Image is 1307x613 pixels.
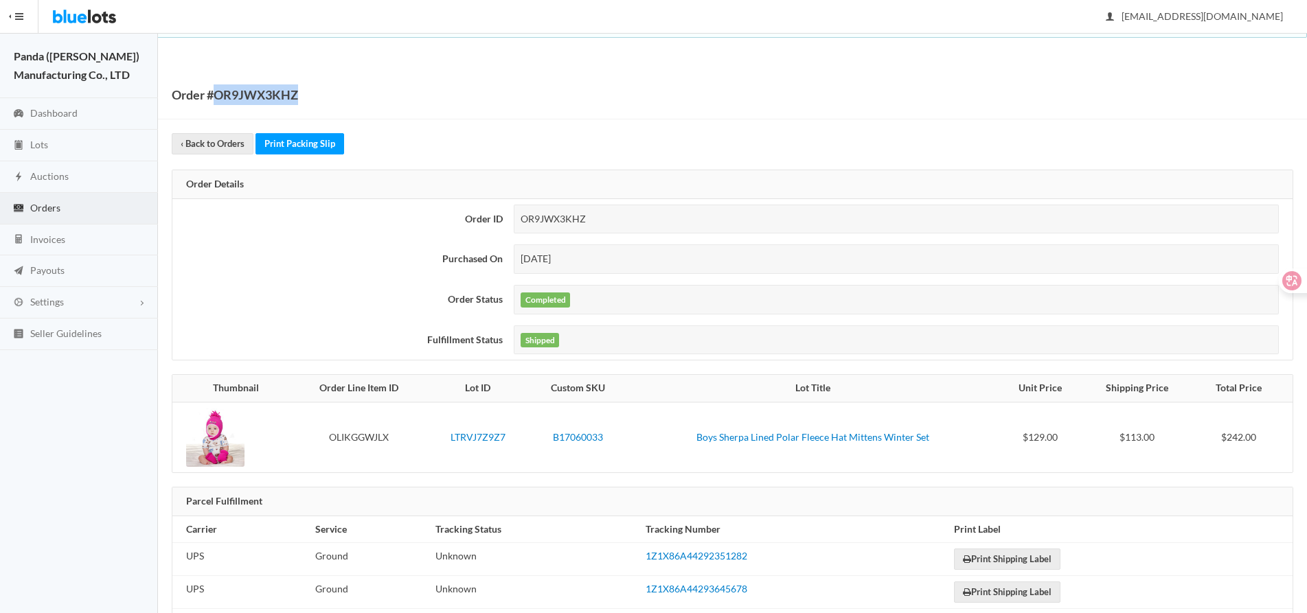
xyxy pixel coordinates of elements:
[30,264,65,276] span: Payouts
[30,296,64,308] span: Settings
[954,581,1060,603] a: Print Shipping Label
[30,202,60,213] span: Orders
[30,170,69,182] span: Auctions
[451,431,505,443] a: LTRVJ7Z9Z7
[627,375,999,402] th: Lot Title
[514,244,1279,274] div: [DATE]
[430,576,640,609] td: Unknown
[646,550,747,562] a: 1Z1X86A44292351282
[12,203,25,216] ion-icon: cash
[696,431,929,443] a: Boys Sherpa Lined Polar Fleece Hat Mittens Winter Set
[12,297,25,310] ion-icon: cog
[521,292,570,308] label: Completed
[172,239,508,279] th: Purchased On
[12,265,25,278] ion-icon: paper plane
[553,431,603,443] a: B17060033
[528,375,628,402] th: Custom SKU
[954,548,1060,570] a: Print Shipping Label
[1081,375,1193,402] th: Shipping Price
[172,320,508,360] th: Fulfillment Status
[12,108,25,121] ion-icon: speedometer
[255,133,344,154] a: Print Packing Slip
[640,516,948,543] th: Tracking Number
[999,375,1081,402] th: Unit Price
[1106,10,1283,22] span: [EMAIL_ADDRESS][DOMAIN_NAME]
[521,333,559,348] label: Shipped
[12,328,25,341] ion-icon: list box
[172,543,310,576] td: UPS
[310,543,430,576] td: Ground
[428,375,528,402] th: Lot ID
[172,487,1293,516] div: Parcel Fulfillment
[30,107,78,119] span: Dashboard
[172,133,253,154] a: ‹ Back to Orders
[948,516,1293,543] th: Print Label
[172,576,310,609] td: UPS
[1103,11,1117,24] ion-icon: person
[12,233,25,246] ion-icon: calculator
[1193,375,1293,402] th: Total Price
[14,49,139,81] strong: Panda ([PERSON_NAME]) Manufacturing Co., LTD
[430,516,640,543] th: Tracking Status
[1081,402,1193,472] td: $113.00
[291,402,427,472] td: OLIKGGWJLX
[310,576,430,609] td: Ground
[172,84,298,105] h1: Order #OR9JWX3KHZ
[30,327,102,339] span: Seller Guidelines
[172,516,310,543] th: Carrier
[12,139,25,152] ion-icon: clipboard
[30,139,48,150] span: Lots
[172,199,508,240] th: Order ID
[172,375,291,402] th: Thumbnail
[999,402,1081,472] td: $129.00
[172,170,1293,199] div: Order Details
[430,543,640,576] td: Unknown
[291,375,427,402] th: Order Line Item ID
[30,233,65,245] span: Invoices
[172,279,508,320] th: Order Status
[310,516,430,543] th: Service
[646,583,747,594] a: 1Z1X86A44293645678
[514,205,1279,234] div: OR9JWX3KHZ
[12,171,25,184] ion-icon: flash
[1193,402,1293,472] td: $242.00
